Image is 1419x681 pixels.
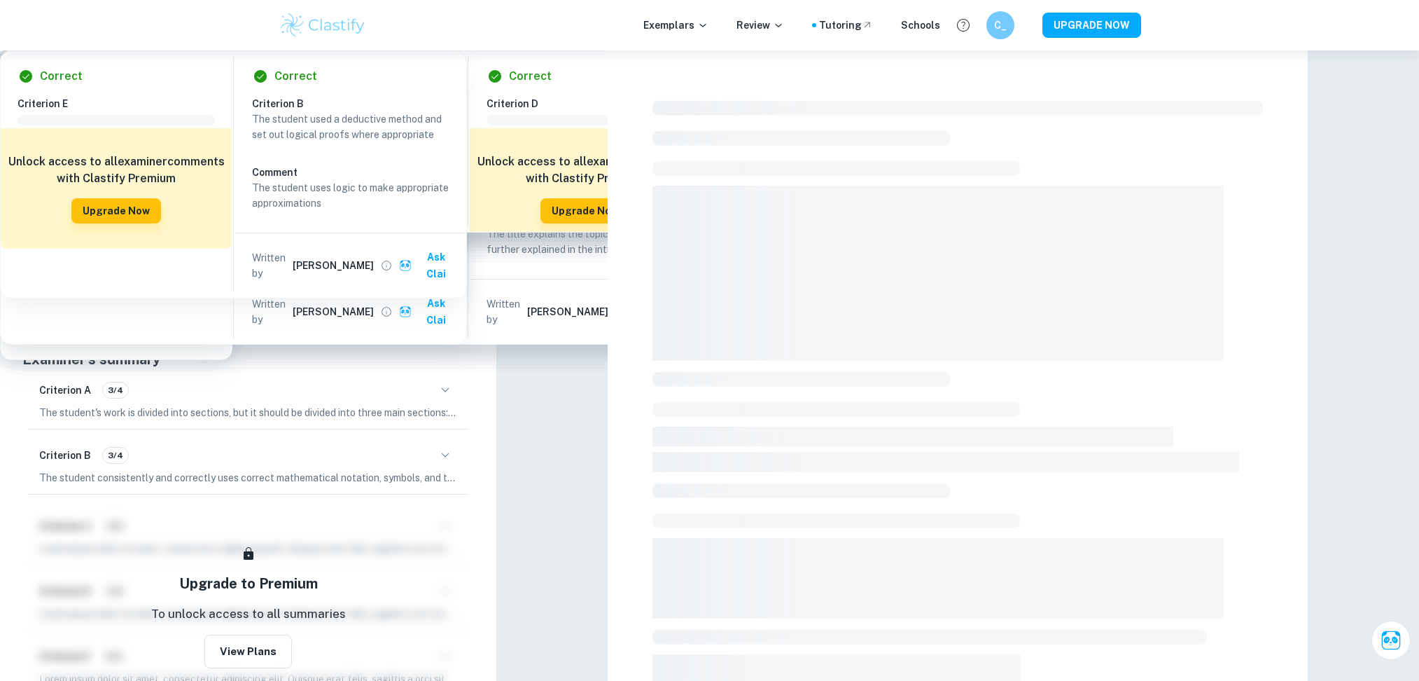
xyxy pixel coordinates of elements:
[252,96,461,111] h6: Criterion B
[151,605,346,624] p: To unlock access to all summaries
[103,449,128,462] span: 3/4
[22,349,474,370] h5: Examiner's summary
[39,383,91,398] h6: Criterion A
[293,258,374,273] h6: [PERSON_NAME]
[819,18,873,33] a: Tutoring
[992,18,1008,33] h6: C_
[951,13,975,37] button: Help and Feedback
[1371,621,1411,660] button: Ask Clai
[103,384,128,397] span: 3/4
[643,18,708,33] p: Exemplars
[399,305,412,319] img: clai.svg
[293,304,374,319] h6: [PERSON_NAME]
[396,245,461,287] button: Ask Clai
[252,250,290,281] p: Written by
[901,18,940,33] a: Schools
[377,302,396,322] button: View full profile
[252,165,449,180] h6: Comment
[39,470,457,486] p: The student consistently and correctly uses correct mathematical notation, symbols, and terminolo...
[279,11,368,39] img: Clastify logo
[274,68,317,85] h6: Correct
[252,180,449,211] p: The student uses logic to make appropriate approximations
[204,635,292,668] button: View Plans
[540,198,630,223] button: Upgrade Now
[1042,13,1141,38] button: UPGRADE NOW
[8,153,225,187] h6: Unlock access to all examiner comments with Clastify Premium
[509,68,552,85] h6: Correct
[179,573,318,594] h5: Upgrade to Premium
[487,96,695,111] h6: Criterion D
[527,304,608,319] h6: [PERSON_NAME]
[18,96,226,111] h6: Criterion E
[40,68,83,85] h6: Correct
[986,11,1014,39] button: C_
[736,18,784,33] p: Review
[39,405,457,420] p: The student's work is divided into sections, but it should be divided into three main sections: i...
[252,111,449,142] p: The student used a deductive method and set out logical proofs where appropriate
[377,256,396,275] button: View full profile
[396,291,461,333] button: Ask Clai
[487,296,524,327] p: Written by
[39,448,91,463] h6: Criterion B
[399,259,412,273] img: clai.svg
[71,198,161,223] button: Upgrade Now
[252,296,290,327] p: Written by
[477,153,694,187] h6: Unlock access to all examiner comments with Clastify Premium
